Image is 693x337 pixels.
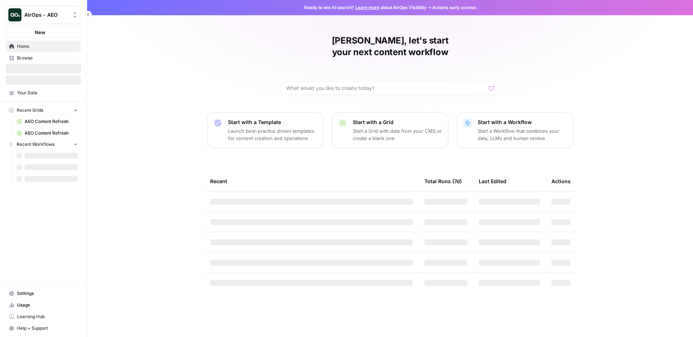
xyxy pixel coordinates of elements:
[332,112,448,148] button: Start with a GridStart a Grid with data from your CMS or create a blank one
[35,29,45,36] span: New
[6,27,81,38] button: New
[6,105,81,116] button: Recent Grids
[25,130,78,136] span: AEO Content Refresh
[17,313,78,320] span: Learning Hub
[13,116,81,127] a: AEO Content Refresh
[353,127,442,142] p: Start a Grid with data from your CMS or create a blank one
[6,52,81,64] a: Browse
[17,141,54,148] span: Recent Workflows
[353,119,442,126] p: Start with a Grid
[432,4,476,11] span: Actions early access
[457,112,573,148] button: Start with a WorkflowStart a Workflow that combines your data, LLMs and human review
[286,85,486,92] input: What would you like to create today?
[228,127,317,142] p: Launch best-practice driven templates for content creation and operations
[25,118,78,125] span: AEO Content Refresh
[424,171,462,191] div: Total Runs (7d)
[6,6,81,24] button: Workspace: AirOps - AEO
[478,119,567,126] p: Start with a Workflow
[17,325,78,332] span: Help + Support
[6,41,81,52] a: Home
[355,5,379,10] a: Learn more
[24,11,68,19] span: AirOps - AEO
[478,127,567,142] p: Start a Workflow that combines your data, LLMs and human review
[6,288,81,299] a: Settings
[281,35,499,58] h1: [PERSON_NAME], let's start your next content workflow
[210,171,413,191] div: Recent
[479,171,506,191] div: Last Edited
[207,112,323,148] button: Start with a TemplateLaunch best-practice driven templates for content creation and operations
[17,43,78,50] span: Home
[13,127,81,139] a: AEO Content Refresh
[6,322,81,334] button: Help + Support
[6,299,81,311] a: Usage
[17,107,43,114] span: Recent Grids
[17,90,78,96] span: Your Data
[6,311,81,322] a: Learning Hub
[6,139,81,150] button: Recent Workflows
[304,4,427,11] span: Ready to win AI search? about AirOps Visibility
[228,119,317,126] p: Start with a Template
[8,8,21,21] img: AirOps - AEO Logo
[6,87,81,99] a: Your Data
[17,290,78,297] span: Settings
[17,55,78,61] span: Browse
[551,171,571,191] div: Actions
[17,302,78,308] span: Usage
